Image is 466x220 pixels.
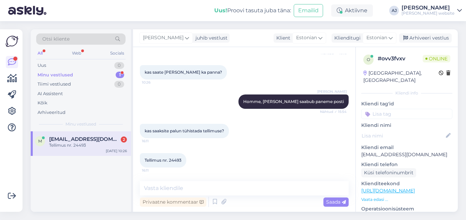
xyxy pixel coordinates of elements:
[367,57,370,62] span: o
[36,49,44,58] div: All
[145,128,224,133] span: kas saaksite palun tühistada tellimuse?
[361,144,452,151] p: Kliendi email
[361,90,452,96] div: Kliendi info
[116,72,124,78] div: 1
[296,34,317,42] span: Estonian
[326,199,346,205] span: Saada
[140,197,206,207] div: Privaatne kommentaar
[5,35,18,48] img: Askly Logo
[38,109,65,116] div: Arhiveeritud
[361,180,452,187] p: Klienditeekond
[142,80,168,85] span: 10:26
[71,49,83,58] div: Web
[49,142,127,148] div: Tellimus nr. 24493
[142,138,168,144] span: 16:11
[361,188,415,194] a: [URL][DOMAIN_NAME]
[145,158,181,163] span: Tellimus nr. 24493
[143,34,184,42] span: [PERSON_NAME]
[49,136,120,142] span: mihhiv@gmail.com
[274,34,290,42] div: Klient
[320,109,347,114] span: Nähtud ✓ 15:54
[106,148,127,153] div: [DATE] 10:26
[38,62,46,69] div: Uus
[214,7,227,14] b: Uus!
[423,55,450,62] span: Online
[142,168,168,173] span: 16:11
[42,35,70,43] span: Otsi kliente
[145,70,222,75] span: kas saate [PERSON_NAME] ka panna?
[363,70,439,84] div: [GEOGRAPHIC_DATA], [GEOGRAPHIC_DATA]
[361,109,452,119] input: Lisa tag
[38,81,71,88] div: Tiimi vestlused
[38,100,47,106] div: Kõik
[361,161,452,168] p: Kliendi telefon
[38,72,73,78] div: Minu vestlused
[402,5,454,11] div: [PERSON_NAME]
[294,4,323,17] button: Emailid
[402,5,462,16] a: [PERSON_NAME][PERSON_NAME] website
[361,100,452,107] p: Kliendi tag'id
[114,62,124,69] div: 0
[332,34,361,42] div: Klienditugi
[317,89,347,94] span: [PERSON_NAME]
[378,55,423,63] div: # ovv3fvxv
[361,151,452,158] p: [EMAIL_ADDRESS][DOMAIN_NAME]
[399,33,452,43] div: Arhiveeri vestlus
[362,132,445,140] input: Lisa nimi
[121,136,127,143] div: 2
[38,138,42,144] span: m
[38,90,63,97] div: AI Assistent
[402,11,454,16] div: [PERSON_NAME] website
[193,34,228,42] div: juhib vestlust
[331,4,373,17] div: Aktiivne
[114,81,124,88] div: 0
[389,6,399,15] div: AJ
[361,196,452,203] p: Vaata edasi ...
[361,168,416,177] div: Küsi telefoninumbrit
[361,122,452,129] p: Kliendi nimi
[366,34,387,42] span: Estonian
[214,6,291,15] div: Proovi tasuta juba täna:
[361,205,452,212] p: Operatsioonisüsteem
[65,121,96,127] span: Minu vestlused
[243,99,344,104] span: Homme, [PERSON_NAME] saabub paneme posti
[109,49,126,58] div: Socials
